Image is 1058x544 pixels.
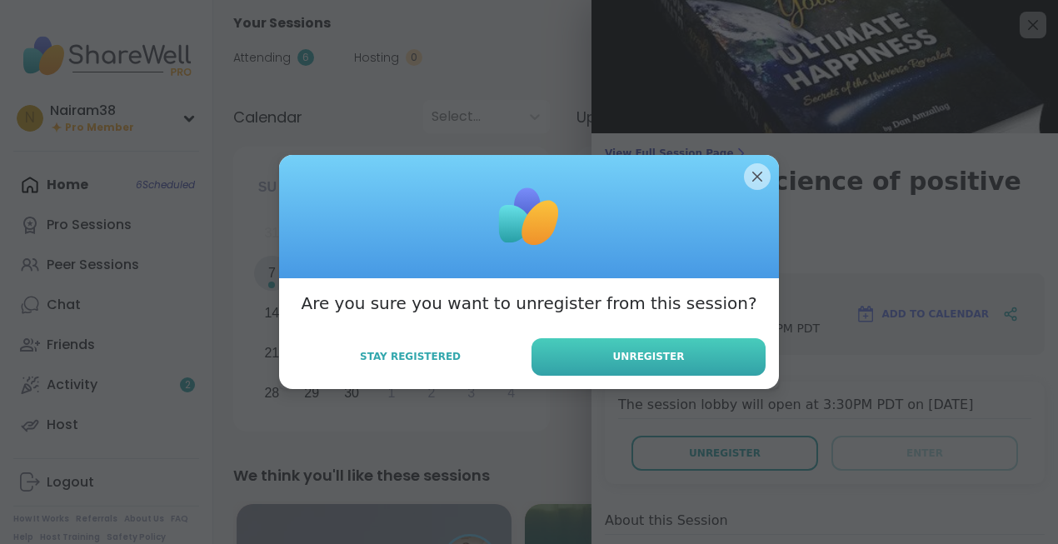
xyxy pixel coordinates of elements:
[487,175,571,258] img: ShareWell Logomark
[531,338,766,376] button: Unregister
[292,339,528,374] button: Stay Registered
[613,349,685,364] span: Unregister
[360,349,461,364] span: Stay Registered
[301,292,756,315] h3: Are you sure you want to unregister from this session?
